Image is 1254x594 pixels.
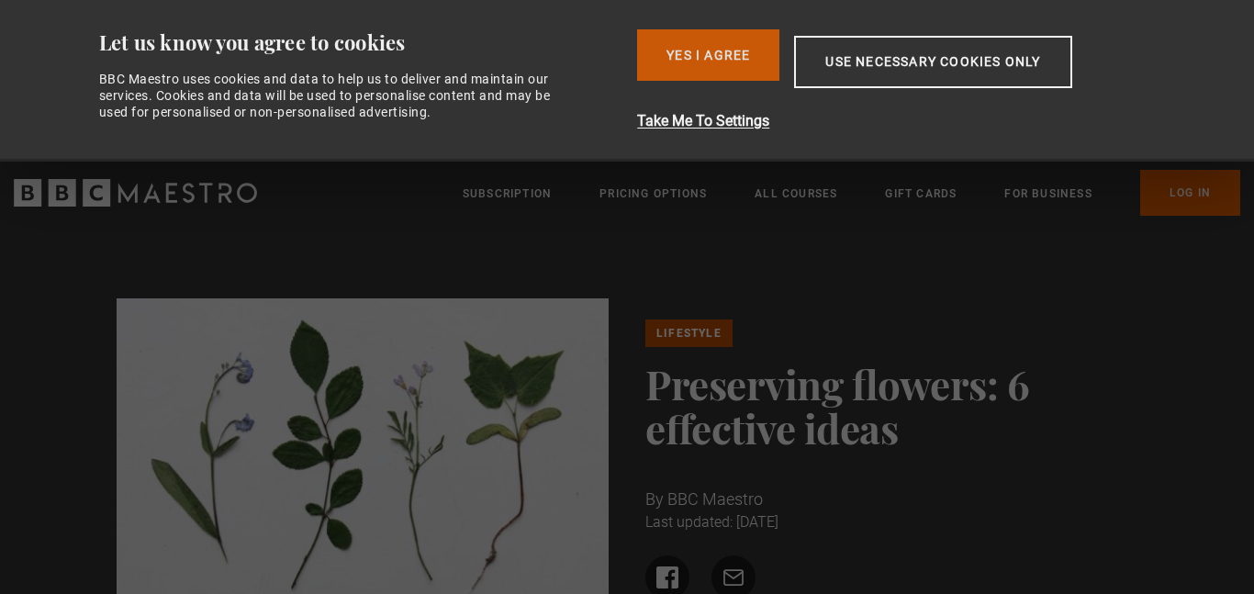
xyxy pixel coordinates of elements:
[645,319,733,347] a: Lifestyle
[637,29,779,81] button: Yes I Agree
[463,185,552,203] a: Subscription
[599,185,707,203] a: Pricing Options
[99,71,571,121] div: BBC Maestro uses cookies and data to help us to deliver and maintain our services. Cookies and da...
[885,185,957,203] a: Gift Cards
[14,179,257,207] svg: BBC Maestro
[1140,170,1240,216] a: Log In
[794,36,1071,88] button: Use necessary cookies only
[645,513,778,531] time: Last updated: [DATE]
[637,110,1169,132] button: Take Me To Settings
[645,489,664,509] span: By
[463,170,1240,216] nav: Primary
[755,185,837,203] a: All Courses
[99,29,623,56] div: Let us know you agree to cookies
[667,489,763,509] span: BBC Maestro
[1004,185,1092,203] a: For business
[645,362,1138,450] h1: Preserving flowers: 6 effective ideas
